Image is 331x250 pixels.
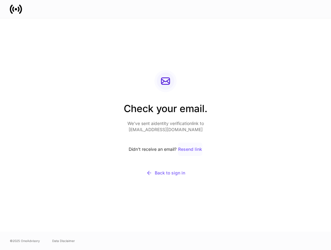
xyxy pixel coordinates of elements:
[52,238,75,243] a: Data Disclaimer
[146,170,185,176] div: Back to sign in
[124,102,208,120] h2: Check your email.
[124,120,208,133] p: We’ve sent a identity verification link to [EMAIL_ADDRESS][DOMAIN_NAME]
[178,143,202,156] button: Resend link
[124,166,208,180] button: Back to sign in
[178,147,202,151] div: Resend link
[124,143,208,156] div: Didn’t receive an email?
[10,238,40,243] span: © 2025 OneAdvisory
